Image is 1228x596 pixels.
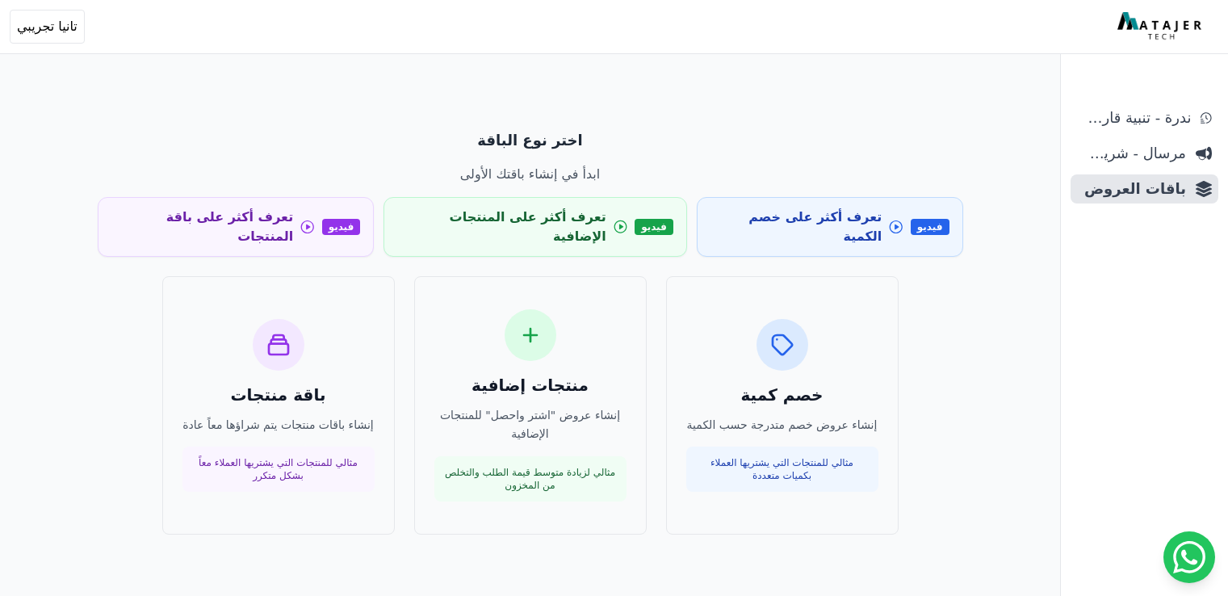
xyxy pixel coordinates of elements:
a: فيديو تعرف أكثر على خصم الكمية [697,197,963,257]
span: باقات العروض [1077,178,1186,200]
p: اختر نوع الباقة [98,129,963,152]
span: تعرف أكثر على باقة المنتجات [111,208,294,246]
span: فيديو [322,219,361,235]
span: تانيا تجريبي [17,17,78,36]
p: إنشاء باقات منتجات يتم شراؤها معاً عادة [182,416,375,434]
button: تانيا تجريبي [10,10,85,44]
p: ابدأ في إنشاء باقتك الأولى [98,165,963,184]
p: مثالي للمنتجات التي يشتريها العملاء معاً بشكل متكرر [192,456,365,482]
span: فيديو [635,219,673,235]
a: فيديو تعرف أكثر على المنتجات الإضافية [383,197,687,257]
p: إنشاء عروض "اشتر واحصل" للمنتجات الإضافية [434,406,627,443]
p: إنشاء عروض خصم متدرجة حسب الكمية [686,416,878,434]
p: مثالي للمنتجات التي يشتريها العملاء بكميات متعددة [696,456,869,482]
a: فيديو تعرف أكثر على باقة المنتجات [98,197,375,257]
span: تعرف أكثر على خصم الكمية [710,208,882,246]
h3: باقة منتجات [182,384,375,406]
span: ندرة - تنبية قارب علي النفاذ [1077,107,1191,129]
h3: خصم كمية [686,384,878,406]
span: مرسال - شريط دعاية [1077,142,1186,165]
span: تعرف أكثر على المنتجات الإضافية [397,208,606,246]
img: MatajerTech Logo [1117,12,1205,41]
p: مثالي لزيادة متوسط قيمة الطلب والتخلص من المخزون [444,466,617,492]
h3: منتجات إضافية [434,374,627,397]
span: فيديو [911,219,949,235]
